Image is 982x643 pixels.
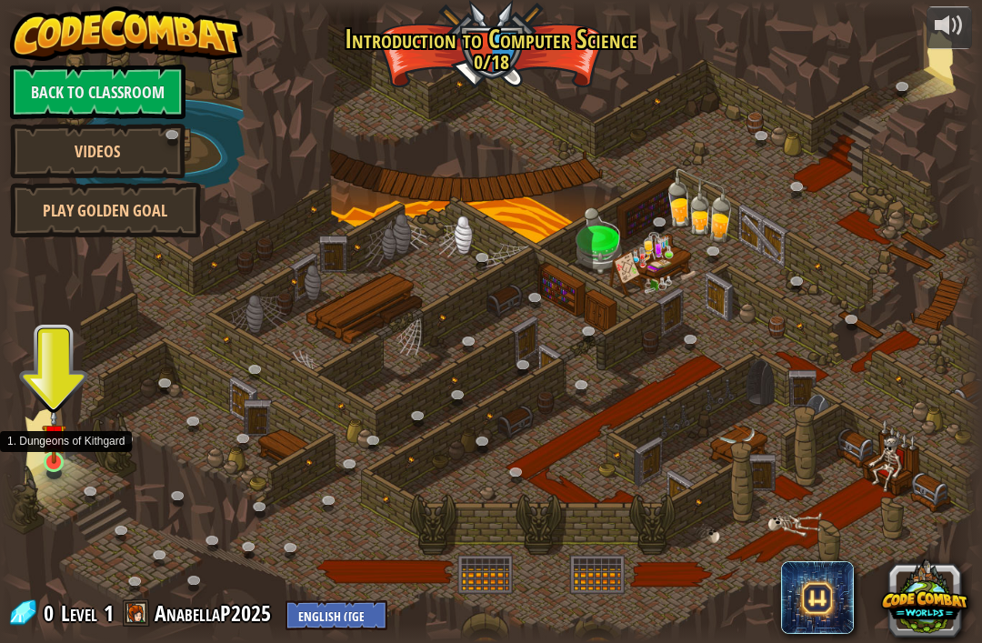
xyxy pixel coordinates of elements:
[44,598,59,628] span: 0
[10,124,185,178] a: Videos
[104,598,114,628] span: 1
[927,6,972,49] button: Adjust volume
[61,598,97,628] span: Level
[155,598,276,628] a: AnabellaP2025
[10,183,201,237] a: Play Golden Goal
[10,6,243,61] img: CodeCombat - Learn how to code by playing a game
[10,65,185,119] a: Back to Classroom
[42,408,66,464] img: level-banner-unstarted.png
